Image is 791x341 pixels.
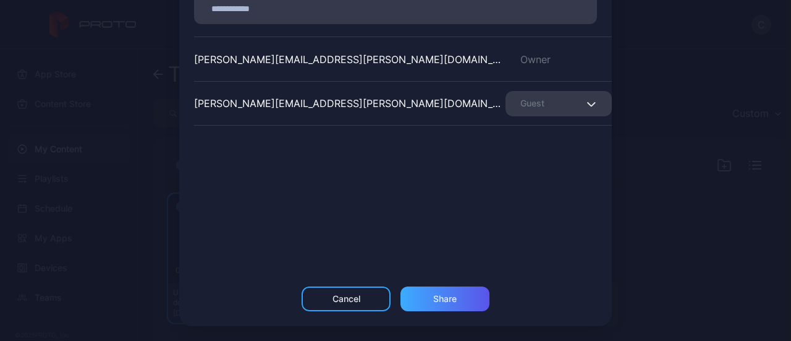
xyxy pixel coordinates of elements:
[400,287,489,311] button: Share
[505,91,612,116] button: Guest
[302,287,391,311] button: Cancel
[194,52,505,67] div: [PERSON_NAME][EMAIL_ADDRESS][PERSON_NAME][DOMAIN_NAME]
[433,294,457,304] div: Share
[332,294,360,304] div: Cancel
[505,52,612,67] div: Owner
[194,96,505,111] div: [PERSON_NAME][EMAIL_ADDRESS][PERSON_NAME][DOMAIN_NAME]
